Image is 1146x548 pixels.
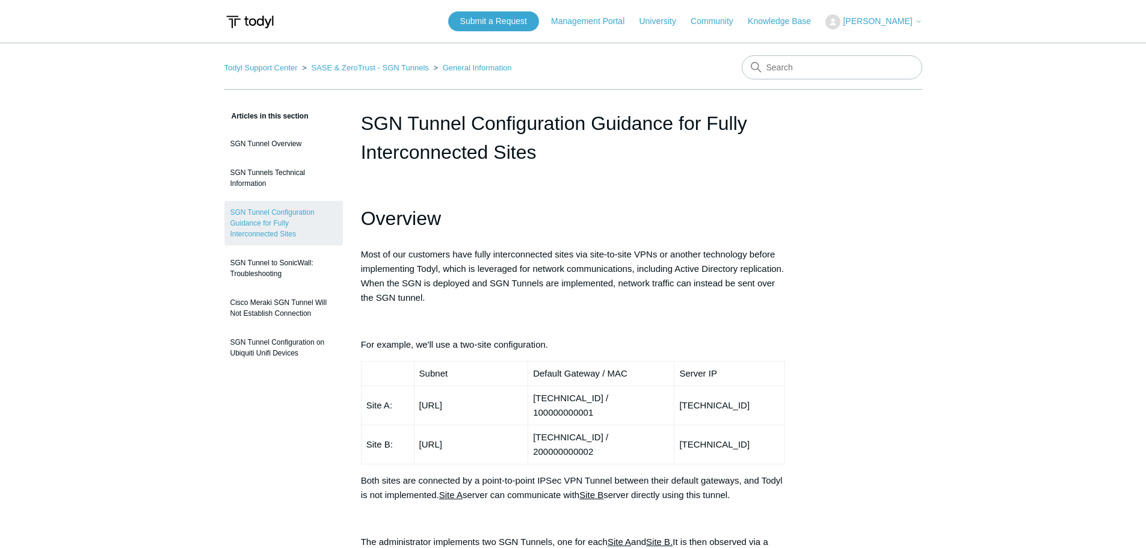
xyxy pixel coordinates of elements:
[551,15,636,28] a: Management Portal
[224,11,276,33] img: Todyl Support Center Help Center home page
[646,537,673,547] span: Site B.
[674,386,785,425] td: [TECHNICAL_ID]
[361,337,786,352] p: For example, we'll use a two-site configuration.
[224,63,300,72] li: Todyl Support Center
[691,15,745,28] a: Community
[224,331,343,365] a: SGN Tunnel Configuration on Ubiquiti Unifi Devices
[431,63,511,72] li: General Information
[439,490,463,500] span: Site A
[674,362,785,386] td: Server IP
[528,425,674,464] td: [TECHNICAL_ID] / 200000000002
[361,473,786,502] p: Both sites are connected by a point-to-point IPSec VPN Tunnel between their default gateways, and...
[639,15,688,28] a: University
[843,16,912,26] span: [PERSON_NAME]
[224,161,343,195] a: SGN Tunnels Technical Information
[443,63,512,72] a: General Information
[224,63,298,72] a: Todyl Support Center
[448,11,539,31] a: Submit a Request
[361,425,414,464] td: Site B:
[742,55,922,79] input: Search
[748,15,823,28] a: Knowledge Base
[361,109,786,167] h1: SGN Tunnel Configuration Guidance for Fully Interconnected Sites
[414,386,528,425] td: [URL]
[311,63,428,72] a: SASE & ZeroTrust - SGN Tunnels
[579,490,603,500] span: Site B
[361,386,414,425] td: Site A:
[361,203,786,234] h1: Overview
[224,251,343,285] a: SGN Tunnel to SonicWall: Troubleshooting
[224,132,343,155] a: SGN Tunnel Overview
[674,425,785,464] td: [TECHNICAL_ID]
[300,63,431,72] li: SASE & ZeroTrust - SGN Tunnels
[414,362,528,386] td: Subnet
[528,386,674,425] td: [TECHNICAL_ID] / 100000000001
[528,362,674,386] td: Default Gateway / MAC
[825,14,922,29] button: [PERSON_NAME]
[224,112,309,120] span: Articles in this section
[361,247,786,305] p: Most of our customers have fully interconnected sites via site-to-site VPNs or another technology...
[414,425,528,464] td: [URL]
[224,291,343,325] a: Cisco Meraki SGN Tunnel Will Not Establish Connection
[224,201,343,245] a: SGN Tunnel Configuration Guidance for Fully Interconnected Sites
[608,537,631,547] span: Site A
